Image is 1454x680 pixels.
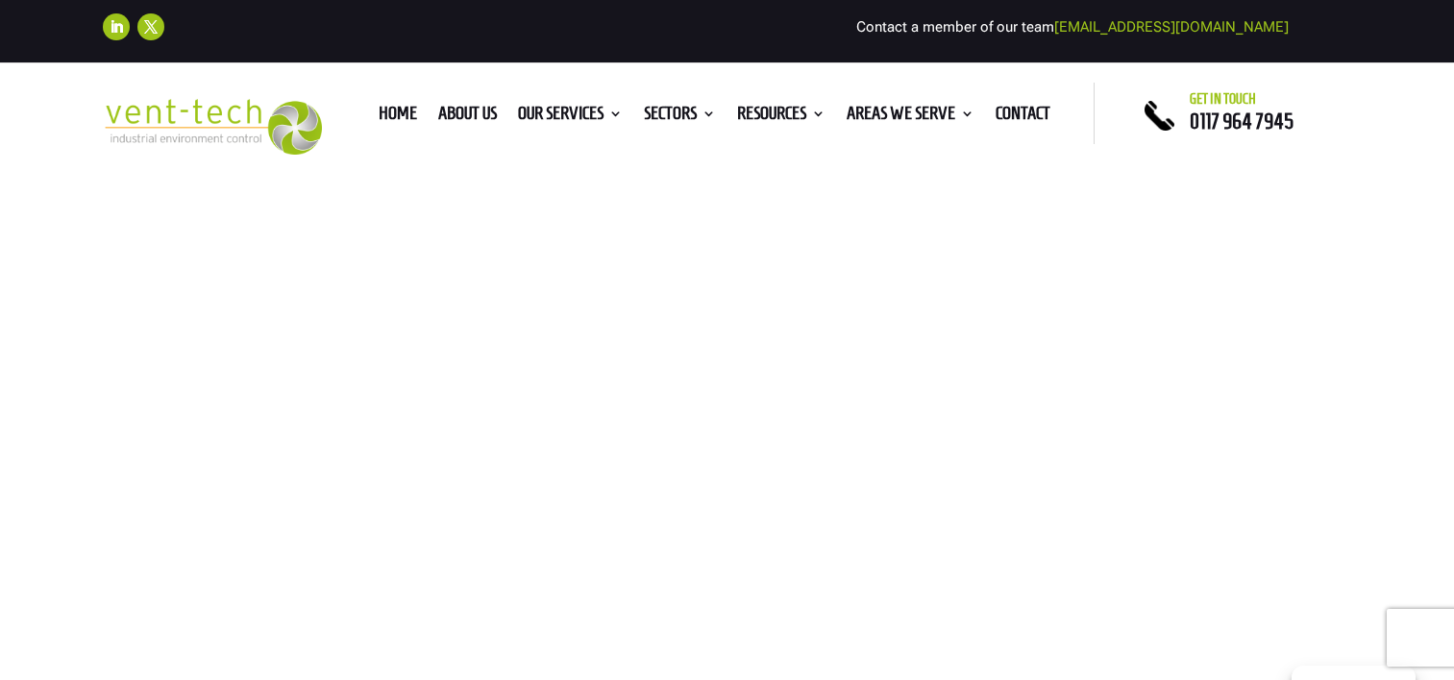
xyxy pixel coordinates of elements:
a: Follow on LinkedIn [103,13,130,40]
a: 0117 964 7945 [1190,109,1294,133]
a: Contact [996,107,1050,128]
span: Get in touch [1190,91,1256,107]
a: Resources [737,107,826,128]
a: [EMAIL_ADDRESS][DOMAIN_NAME] [1054,18,1289,36]
span: Contact a member of our team [856,18,1289,36]
img: 2023-09-27T08_35_16.549ZVENT-TECH---Clear-background [103,99,323,156]
a: Home [379,107,417,128]
a: About us [438,107,497,128]
a: Sectors [644,107,716,128]
a: Areas We Serve [847,107,974,128]
a: Follow on X [137,13,164,40]
a: Our Services [518,107,623,128]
